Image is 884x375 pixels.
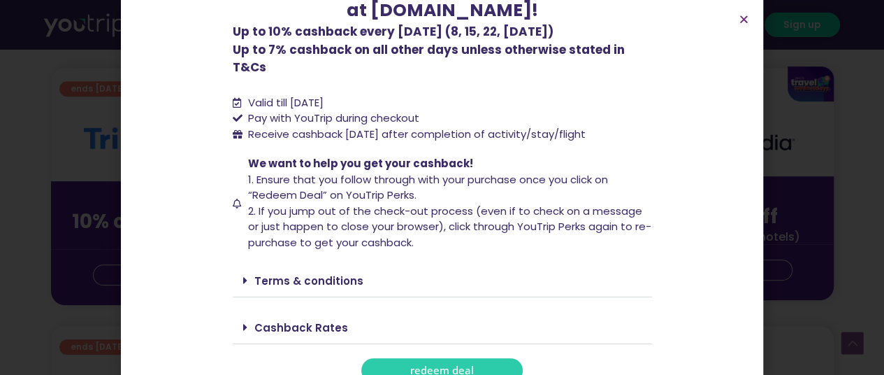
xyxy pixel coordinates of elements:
span: Valid till [DATE] [248,95,324,110]
a: Close [739,14,749,24]
span: 2. If you jump out of the check-out process (even if to check on a message or just happen to clos... [248,204,651,250]
span: Receive cashback [DATE] after completion of activity/stay/flight [248,127,586,141]
a: Cashback Rates [254,320,348,335]
p: Up to 7% cashback on all other days unless otherwise stated in T&Cs [233,23,652,77]
span: Pay with YouTrip during checkout [245,111,419,127]
b: Up to 10% cashback every [DATE] (8, 15, 22, [DATE]) [233,23,553,40]
a: Terms & conditions [254,274,363,288]
span: 1. Ensure that you follow through with your purchase once you click on “Redeem Deal” on YouTrip P... [248,172,608,203]
div: Cashback Rates [233,311,652,344]
span: We want to help you get your cashback! [248,156,473,171]
div: Terms & conditions [233,264,652,297]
